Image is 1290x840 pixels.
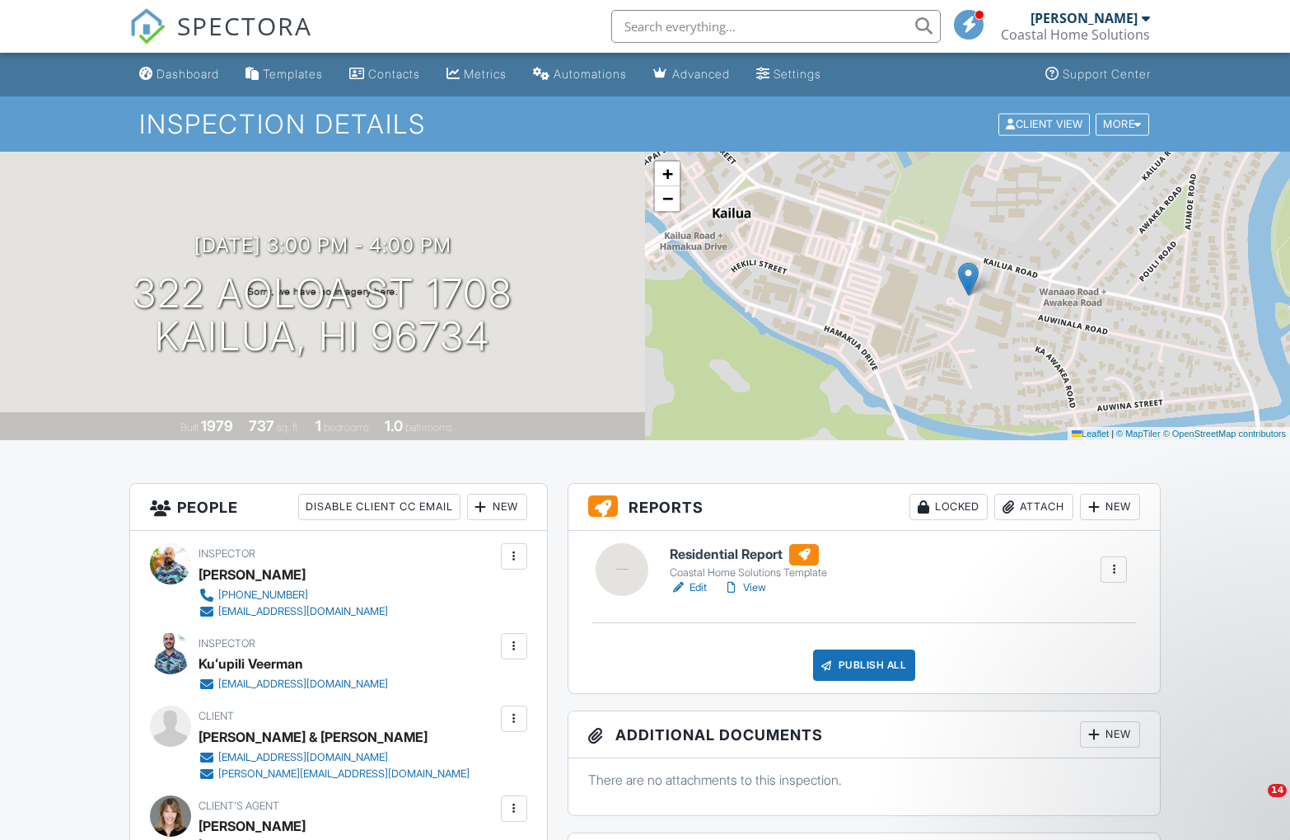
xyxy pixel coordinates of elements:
[1080,494,1140,520] div: New
[199,814,306,838] a: [PERSON_NAME]
[670,566,827,580] div: Coastal Home Solutions Template
[177,8,312,43] span: SPECTORA
[670,544,827,580] a: Residential Report Coastal Home Solutions Template
[723,580,766,596] a: View
[655,186,680,211] a: Zoom out
[774,67,821,81] div: Settings
[1268,784,1287,797] span: 14
[315,417,321,434] div: 1
[130,484,547,531] h3: People
[218,589,308,602] div: [PHONE_NUMBER]
[1039,59,1157,90] a: Support Center
[129,8,166,45] img: The Best Home Inspection Software - Spectora
[672,67,730,81] div: Advanced
[157,67,219,81] div: Dashboard
[199,800,279,812] span: Client's Agent
[1116,429,1161,439] a: © MapTiler
[139,110,1150,138] h1: Inspection Details
[199,725,428,749] div: [PERSON_NAME] & [PERSON_NAME]
[670,580,707,596] a: Edit
[1163,429,1286,439] a: © OpenStreetMap contributors
[994,494,1073,520] div: Attach
[568,711,1161,758] h3: Additional Documents
[662,188,673,209] span: −
[405,421,452,434] span: bathrooms
[218,678,388,691] div: [EMAIL_ADDRESS][DOMAIN_NAME]
[239,59,330,90] a: Templates
[194,234,451,256] h3: [DATE] 3:00 pm - 4:00 pm
[199,547,255,560] span: Inspector
[1096,113,1149,135] div: More
[385,417,403,434] div: 1.0
[133,59,226,90] a: Dashboard
[568,484,1161,531] h3: Reports
[218,751,388,764] div: [EMAIL_ADDRESS][DOMAIN_NAME]
[1063,67,1151,81] div: Support Center
[263,67,323,81] div: Templates
[662,163,673,184] span: +
[554,67,627,81] div: Automations
[813,650,916,681] div: Publish All
[199,710,234,722] span: Client
[199,651,303,676] div: Kuʻupili Veerman
[324,421,369,434] span: bedrooms
[1072,429,1109,439] a: Leaflet
[1031,10,1138,26] div: [PERSON_NAME]
[249,417,274,434] div: 737
[199,766,470,782] a: [PERSON_NAME][EMAIL_ADDRESS][DOMAIN_NAME]
[909,494,988,520] div: Locked
[997,117,1094,129] a: Client View
[129,22,312,57] a: SPECTORA
[368,67,420,81] div: Contacts
[298,494,460,520] div: Disable Client CC Email
[611,10,941,43] input: Search everything...
[199,676,388,692] a: [EMAIL_ADDRESS][DOMAIN_NAME]
[588,771,1141,789] p: There are no attachments to this inspection.
[218,767,470,781] div: [PERSON_NAME][EMAIL_ADDRESS][DOMAIN_NAME]
[133,272,512,359] h1: 322 Aoloa St 1708 Kailua, HI 96734
[998,113,1090,135] div: Client View
[467,494,527,520] div: New
[464,67,507,81] div: Metrics
[343,59,427,90] a: Contacts
[180,421,199,434] span: Built
[526,59,633,90] a: Automations (Basic)
[750,59,828,90] a: Settings
[655,162,680,186] a: Zoom in
[199,749,470,766] a: [EMAIL_ADDRESS][DOMAIN_NAME]
[1234,784,1274,824] iframe: Intercom live chat
[218,605,388,618] div: [EMAIL_ADDRESS][DOMAIN_NAME]
[199,562,306,587] div: [PERSON_NAME]
[199,587,388,603] a: [PHONE_NUMBER]
[647,59,736,90] a: Advanced
[670,544,827,565] h6: Residential Report
[199,603,388,620] a: [EMAIL_ADDRESS][DOMAIN_NAME]
[1001,26,1150,43] div: Coastal Home Solutions
[1111,429,1114,439] span: |
[201,417,233,434] div: 1979
[440,59,513,90] a: Metrics
[277,421,300,434] span: sq. ft.
[958,262,979,296] img: Marker
[199,637,255,650] span: Inspector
